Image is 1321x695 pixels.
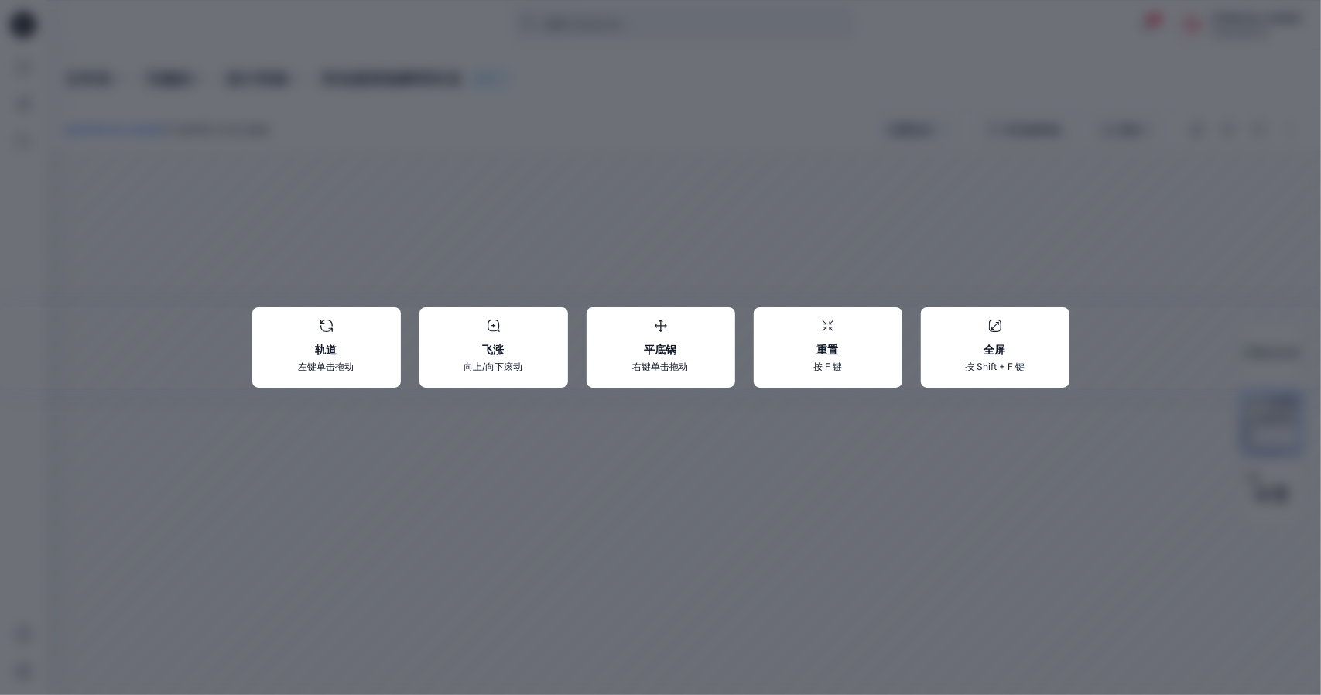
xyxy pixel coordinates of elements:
font: 飞涨 [483,343,505,356]
font: 右键单击拖动 [633,361,689,372]
font: 平底锅 [645,343,677,356]
font: 轨道 [316,343,337,356]
font: 按 F 键 [813,361,842,372]
font: 全屏 [984,343,1006,356]
font: 左键单击拖动 [299,361,354,372]
font: 向上/向下滚动 [464,361,523,372]
font: 按 Shift + F 键 [965,361,1025,372]
font: 重置 [817,343,839,356]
